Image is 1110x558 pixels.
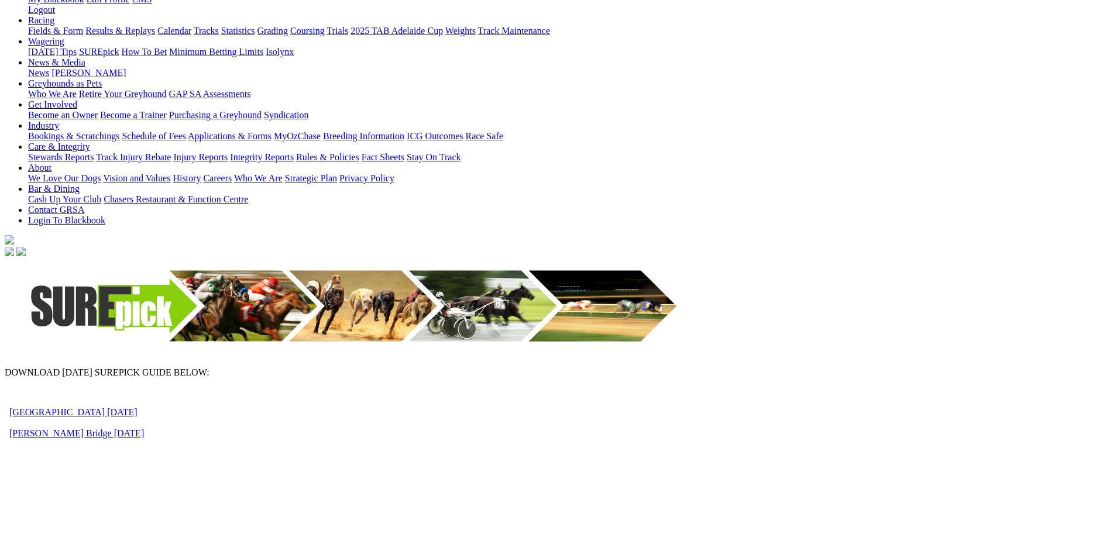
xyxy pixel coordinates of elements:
[28,152,94,162] a: Stewards Reports
[339,173,394,183] a: Privacy Policy
[203,173,232,183] a: Careers
[9,428,144,438] a: [PERSON_NAME] Bridge [DATE]
[169,89,251,99] a: GAP SA Assessments
[96,152,171,162] a: Track Injury Rebate
[28,47,1105,57] div: Wagering
[445,26,476,36] a: Weights
[28,110,98,120] a: Become an Owner
[51,68,126,78] a: [PERSON_NAME]
[230,152,294,162] a: Integrity Reports
[478,26,550,36] a: Track Maintenance
[234,173,283,183] a: Who We Are
[274,131,321,141] a: MyOzChase
[28,173,1105,184] div: About
[407,131,463,141] a: ICG Outcomes
[28,78,102,88] a: Greyhounds as Pets
[28,5,55,15] a: Logout
[28,57,85,67] a: News & Media
[285,173,337,183] a: Strategic Plan
[85,26,155,36] a: Results & Replays
[103,173,170,183] a: Vision and Values
[465,131,503,141] a: Race Safe
[323,131,404,141] a: Breeding Information
[28,89,1105,99] div: Greyhounds as Pets
[28,26,1105,36] div: Racing
[5,235,14,244] img: logo-grsa-white.png
[122,47,167,57] a: How To Bet
[28,26,83,36] a: Fields & Form
[28,152,1105,163] div: Care & Integrity
[28,68,1105,78] div: News & Media
[28,89,77,99] a: Who We Are
[28,47,77,57] a: [DATE] Tips
[327,26,348,36] a: Trials
[28,68,49,78] a: News
[290,26,325,36] a: Coursing
[296,152,359,162] a: Rules & Policies
[16,247,26,256] img: twitter.svg
[28,184,80,194] a: Bar & Dining
[28,215,105,225] a: Login To Blackbook
[9,407,138,417] a: [GEOGRAPHIC_DATA] [DATE]
[28,131,119,141] a: Bookings & Scratchings
[79,89,167,99] a: Retire Your Greyhound
[28,131,1105,142] div: Industry
[350,26,443,36] a: 2025 TAB Adelaide Cup
[188,131,272,141] a: Applications & Forms
[28,194,1105,205] div: Bar & Dining
[5,247,14,256] img: facebook.svg
[100,110,167,120] a: Become a Trainer
[79,47,119,57] a: SUREpick
[407,152,461,162] a: Stay On Track
[28,110,1105,120] div: Get Involved
[28,205,84,215] a: Contact GRSA
[264,110,308,120] a: Syndication
[28,173,101,183] a: We Love Our Dogs
[28,163,51,173] a: About
[266,47,294,57] a: Isolynx
[194,26,219,36] a: Tracks
[122,131,185,141] a: Schedule of Fees
[362,152,404,162] a: Fact Sheets
[28,142,90,151] a: Care & Integrity
[257,26,288,36] a: Grading
[104,194,248,204] a: Chasers Restaurant & Function Centre
[28,36,64,46] a: Wagering
[173,152,228,162] a: Injury Reports
[28,99,77,109] a: Get Involved
[28,15,54,25] a: Racing
[28,120,59,130] a: Industry
[221,26,255,36] a: Statistics
[169,110,262,120] a: Purchasing a Greyhound
[28,194,101,204] a: Cash Up Your Club
[169,47,263,57] a: Minimum Betting Limits
[173,173,201,183] a: History
[157,26,191,36] a: Calendar
[5,259,707,354] img: Surepick_banner_2.jpg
